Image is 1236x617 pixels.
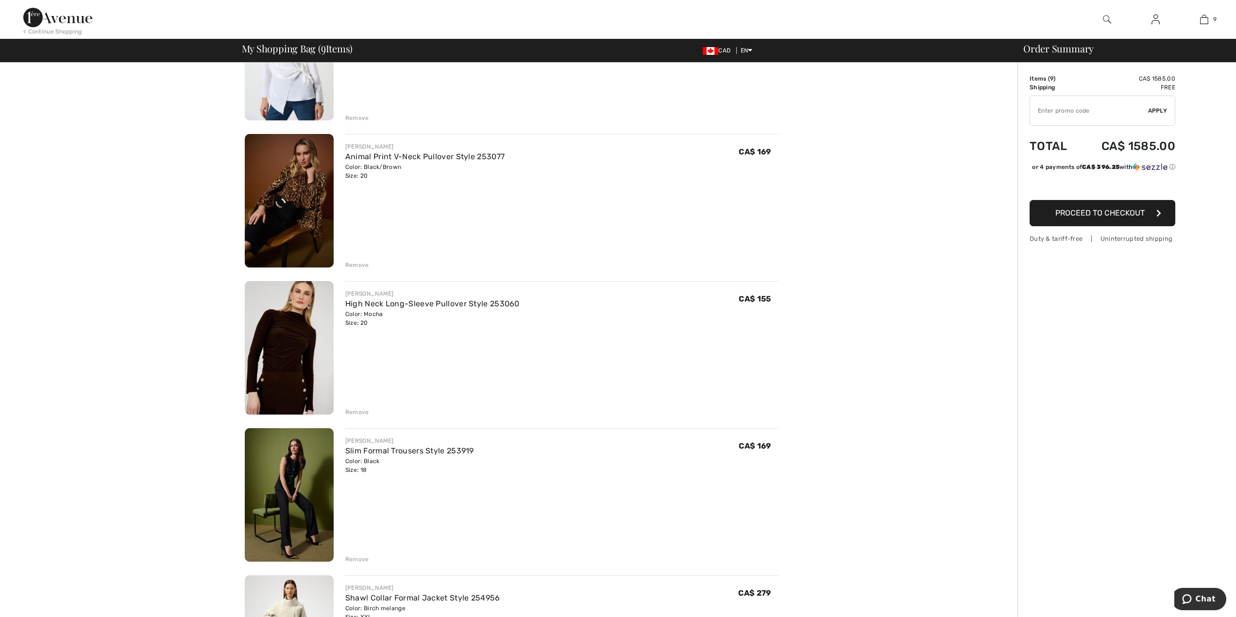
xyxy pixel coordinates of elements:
a: Sign In [1144,14,1168,26]
div: [PERSON_NAME] [345,436,474,445]
span: 9 [1213,15,1217,24]
div: Remove [345,261,369,269]
a: 9 [1180,14,1228,25]
img: My Info [1151,14,1160,25]
div: or 4 payments ofCA$ 396.25withSezzle Click to learn more about Sezzle [1030,163,1175,175]
span: My Shopping Bag ( Items) [242,44,353,53]
span: CA$ 169 [739,147,771,156]
img: Canadian Dollar [703,47,718,55]
span: 9 [321,41,326,54]
span: CA$ 279 [738,588,771,598]
td: Free [1079,83,1175,92]
img: Slim Formal Trousers Style 253919 [245,428,334,562]
img: search the website [1103,14,1111,25]
img: High Neck Long-Sleeve Pullover Style 253060 [245,281,334,415]
div: or 4 payments of with [1032,163,1175,171]
div: [PERSON_NAME] [345,289,520,298]
img: Sezzle [1133,163,1168,171]
div: Color: Mocha Size: 20 [345,310,520,327]
div: Remove [345,114,369,122]
div: Color: Black Size: 18 [345,457,474,474]
div: [PERSON_NAME] [345,142,505,151]
span: Apply [1148,106,1168,115]
div: Color: Black/Brown Size: 20 [345,163,505,180]
td: Total [1030,130,1079,163]
div: < Continue Shopping [23,27,82,36]
div: Order Summary [1012,44,1230,53]
span: CA$ 396.25 [1082,164,1119,170]
td: CA$ 1585.00 [1079,130,1175,163]
td: CA$ 1585.00 [1079,74,1175,83]
img: 1ère Avenue [23,8,92,27]
a: Animal Print V-Neck Pullover Style 253077 [345,152,505,161]
span: CA$ 169 [739,441,771,450]
div: Duty & tariff-free | Uninterrupted shipping [1030,234,1175,243]
a: High Neck Long-Sleeve Pullover Style 253060 [345,299,520,308]
button: Proceed to Checkout [1030,200,1175,226]
span: EN [741,47,753,54]
div: [PERSON_NAME] [345,584,500,592]
span: 9 [1050,75,1053,82]
div: Remove [345,408,369,417]
input: Promo code [1030,96,1148,125]
a: Slim Formal Trousers Style 253919 [345,446,474,455]
iframe: Opens a widget where you can chat to one of our agents [1174,588,1226,612]
span: Proceed to Checkout [1055,208,1145,217]
img: Animal Print V-Neck Pullover Style 253077 [245,134,334,267]
a: Shawl Collar Formal Jacket Style 254956 [345,593,500,602]
td: Shipping [1030,83,1079,92]
span: CAD [703,47,734,54]
span: CA$ 155 [739,294,771,303]
div: Remove [345,555,369,564]
td: Items ( ) [1030,74,1079,83]
img: My Bag [1200,14,1208,25]
iframe: PayPal-paypal [1030,175,1175,197]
